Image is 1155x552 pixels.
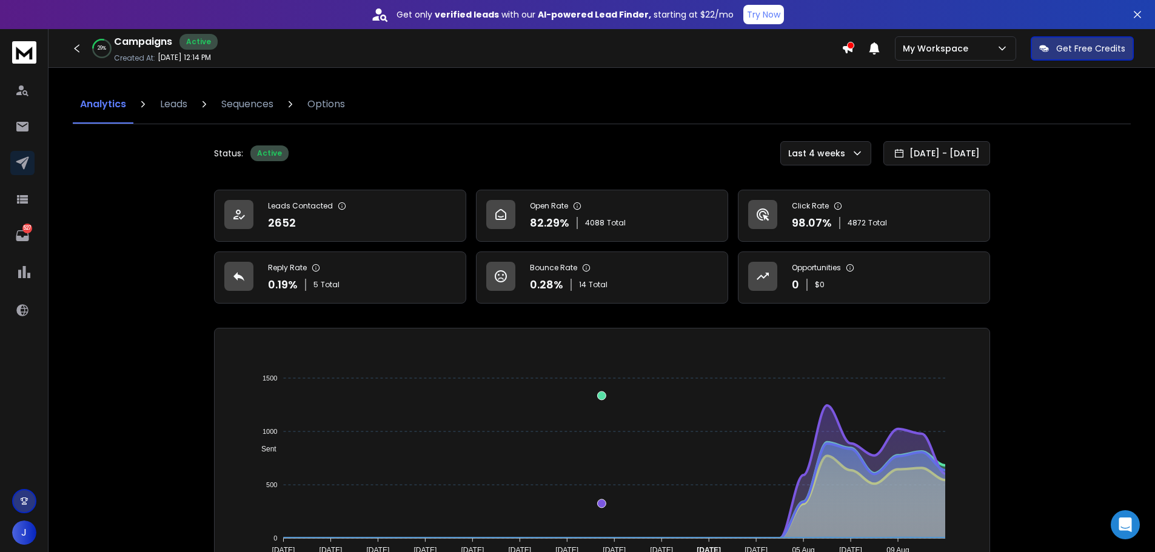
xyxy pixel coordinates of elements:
button: [DATE] - [DATE] [883,141,990,165]
span: 5 [313,280,318,290]
button: Try Now [743,5,784,24]
p: Opportunities [792,263,841,273]
span: Sent [252,445,276,453]
p: Sequences [221,97,273,111]
p: Open Rate [530,201,568,211]
p: Status: [214,147,243,159]
tspan: 500 [266,481,277,488]
p: Leads Contacted [268,201,333,211]
span: Total [321,280,340,290]
strong: verified leads [435,8,499,21]
img: logo [12,41,36,64]
p: [DATE] 12:14 PM [158,53,211,62]
p: Bounce Rate [530,263,577,273]
p: 29 % [98,45,106,52]
a: Sequences [214,85,281,124]
p: Leads [160,97,187,111]
p: 0 [792,276,799,293]
p: $ 0 [815,280,825,290]
span: 4872 [848,218,866,228]
a: Open Rate82.29%4088Total [476,190,728,242]
span: 4088 [585,218,604,228]
p: Created At: [114,53,155,63]
p: 82.29 % [530,214,569,231]
p: 98.07 % [792,214,832,231]
button: Get Free Credits [1031,36,1134,61]
p: Last 4 weeks [788,147,850,159]
tspan: 1000 [263,428,277,435]
a: 527 [10,224,35,248]
p: Try Now [747,8,780,21]
span: Total [589,280,608,290]
p: Analytics [80,97,126,111]
a: Options [300,85,352,124]
a: Analytics [73,85,133,124]
div: Active [250,145,289,161]
p: Get Free Credits [1056,42,1125,55]
a: Leads [153,85,195,124]
p: 0.19 % [268,276,298,293]
p: 527 [22,224,32,233]
span: Total [607,218,626,228]
a: Leads Contacted2652 [214,190,466,242]
span: 14 [579,280,586,290]
div: Active [179,34,218,50]
p: Options [307,97,345,111]
a: Opportunities0$0 [738,251,990,304]
tspan: 1500 [263,374,277,382]
p: Get only with our starting at $22/mo [397,8,734,21]
a: Click Rate98.07%4872Total [738,190,990,242]
div: Open Intercom Messenger [1111,510,1140,539]
span: Total [868,218,887,228]
tspan: 0 [273,534,277,542]
a: Reply Rate0.19%5Total [214,251,466,304]
a: Bounce Rate0.28%14Total [476,251,728,304]
h1: Campaigns [114,35,172,49]
p: Click Rate [792,201,829,211]
button: J [12,520,36,545]
p: My Workspace [903,42,973,55]
p: 2652 [268,214,296,231]
strong: AI-powered Lead Finder, [538,8,651,21]
p: 0.28 % [530,276,563,293]
p: Reply Rate [268,263,307,273]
